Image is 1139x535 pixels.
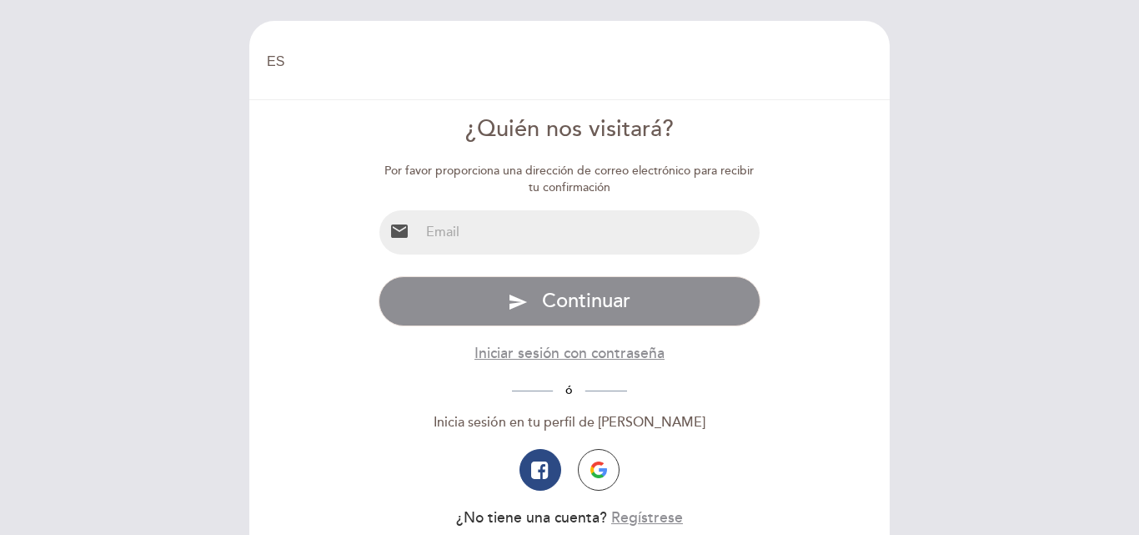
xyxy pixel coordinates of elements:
[474,343,665,364] button: Iniciar sesión con contraseña
[456,509,607,527] span: ¿No tiene una cuenta?
[542,289,630,313] span: Continuar
[389,221,409,241] i: email
[611,507,683,528] button: Regístrese
[553,383,585,397] span: ó
[379,413,761,432] div: Inicia sesión en tu perfil de [PERSON_NAME]
[419,210,760,255] input: Email
[590,462,607,478] img: icon-google.png
[379,276,761,326] button: send Continuar
[379,114,761,146] div: ¿Quién nos visitará?
[508,292,528,312] i: send
[379,163,761,196] div: Por favor proporciona una dirección de correo electrónico para recibir tu confirmación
